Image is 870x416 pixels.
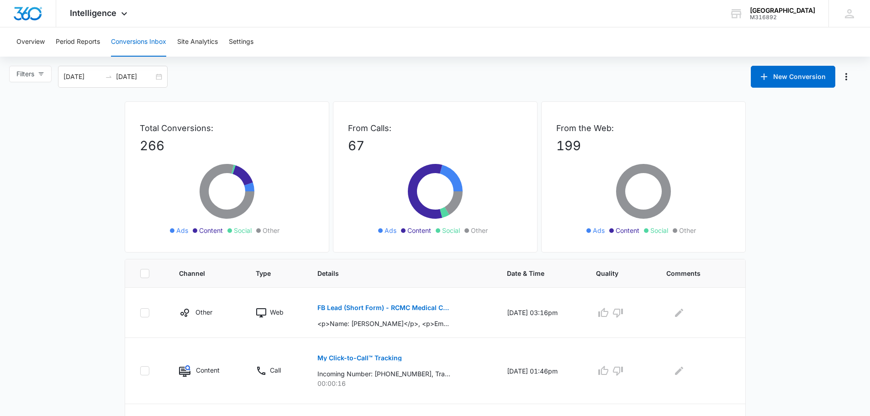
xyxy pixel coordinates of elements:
[270,307,284,317] p: Web
[229,27,253,57] button: Settings
[556,122,731,134] p: From the Web:
[317,305,450,311] p: FB Lead (Short Form) - RCMC Medical Center - Marketing 360
[496,288,585,338] td: [DATE] 03:16pm
[116,72,154,82] input: End date
[616,226,639,235] span: Content
[317,297,450,319] button: FB Lead (Short Form) - RCMC Medical Center - Marketing 360
[750,14,815,21] div: account id
[317,355,402,361] p: My Click-to-Call™ Tracking
[348,136,522,155] p: 67
[177,27,218,57] button: Site Analytics
[839,69,854,84] button: Manage Numbers
[195,307,212,317] p: Other
[234,226,252,235] span: Social
[317,319,450,328] p: <p>Name: [PERSON_NAME]</p>, <p>Email: [EMAIL_ADDRESS][DOMAIN_NAME]</p>, <p>Phone: [PHONE_NUMBER]<...
[672,363,686,378] button: Edit Comments
[16,27,45,57] button: Overview
[16,69,34,79] span: Filters
[105,73,112,80] span: swap-right
[270,365,281,375] p: Call
[317,369,450,379] p: Incoming Number: [PHONE_NUMBER], Tracking Number: [PHONE_NUMBER], Ring To: [PHONE_NUMBER], Caller...
[317,269,472,278] span: Details
[442,226,460,235] span: Social
[751,66,835,88] button: New Conversion
[317,379,485,388] p: 00:00:16
[263,226,279,235] span: Other
[179,269,221,278] span: Channel
[750,7,815,14] div: account name
[70,8,116,18] span: Intelligence
[111,27,166,57] button: Conversions Inbox
[56,27,100,57] button: Period Reports
[556,136,731,155] p: 199
[140,122,314,134] p: Total Conversions:
[256,269,282,278] span: Type
[672,305,686,320] button: Edit Comments
[496,338,585,404] td: [DATE] 01:46pm
[9,66,52,82] button: Filters
[471,226,488,235] span: Other
[507,269,561,278] span: Date & Time
[105,73,112,80] span: to
[679,226,696,235] span: Other
[593,226,605,235] span: Ads
[348,122,522,134] p: From Calls:
[63,72,101,82] input: Start date
[385,226,396,235] span: Ads
[140,136,314,155] p: 266
[596,269,631,278] span: Quality
[650,226,668,235] span: Social
[317,347,402,369] button: My Click-to-Call™ Tracking
[666,269,717,278] span: Comments
[176,226,188,235] span: Ads
[199,226,223,235] span: Content
[407,226,431,235] span: Content
[196,365,220,375] p: Content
